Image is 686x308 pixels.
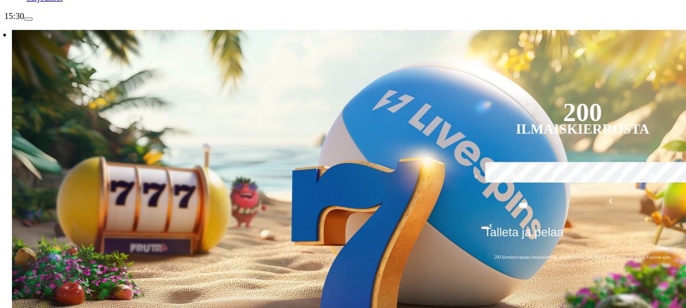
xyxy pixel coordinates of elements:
[516,123,650,136] div: Ilmaiskierrosta
[550,160,614,192] label: 150 €
[24,17,33,21] button: menu
[484,225,564,247] span: Talleta ja pelaa
[4,11,24,21] span: 15:30
[619,160,683,192] label: 250 €
[609,196,612,206] span: €
[481,254,684,260] span: 200 kierrätysvapaata ilmaiskierrosta ensitalletuksen yhteydessä. 50 kierrosta per päivä, 4 päivän...
[481,225,684,248] button: Talleta ja pelaa
[563,106,602,119] div: 200
[482,160,546,192] label: 50 €
[489,222,493,229] span: €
